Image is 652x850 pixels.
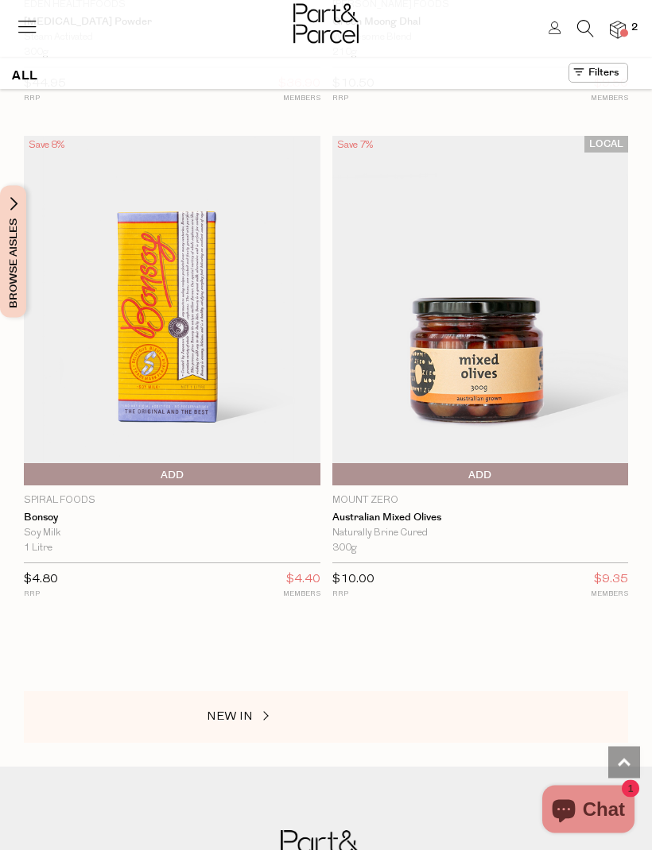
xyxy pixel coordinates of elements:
span: $9.35 [594,570,628,591]
p: Mount Zero [332,494,629,508]
small: RRP [332,589,375,601]
div: Soy Milk [24,527,320,542]
small: MEMBERS [278,93,320,105]
a: NEW IN [207,708,366,728]
button: Add To Parcel [24,464,320,486]
div: Save 8% [24,137,69,156]
span: NEW IN [207,712,253,724]
span: $4.80 [24,574,58,586]
span: $10.00 [332,574,375,586]
span: LOCAL [584,137,628,153]
inbox-online-store-chat: Shopify online store chat [538,786,639,837]
small: MEMBERS [283,589,320,601]
img: Australian Mixed Olives [332,137,629,485]
small: MEMBERS [591,589,628,601]
div: Naturally Brine Cured [332,527,629,542]
button: Add To Parcel [332,464,629,486]
span: Browse Aisles [5,186,22,318]
small: RRP [24,589,58,601]
span: 1 Litre [24,542,52,557]
span: 2 [627,21,642,35]
p: Spiral Foods [24,494,320,508]
a: Australian Mixed Olives [332,512,629,525]
a: 2 [610,21,626,38]
span: 300g [332,542,357,557]
small: RRP [332,93,375,105]
a: Bonsoy [24,512,320,525]
small: MEMBERS [591,93,628,105]
h1: ALL [12,63,38,89]
span: $4.40 [286,570,320,591]
div: Save 7% [332,137,378,156]
img: Part&Parcel [293,4,359,44]
img: Bonsoy [24,137,320,485]
small: RRP [24,93,66,105]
